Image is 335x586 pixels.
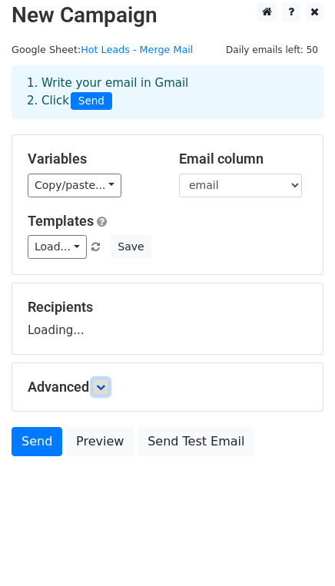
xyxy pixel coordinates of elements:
[28,213,94,229] a: Templates
[12,44,193,55] small: Google Sheet:
[28,151,156,167] h5: Variables
[12,2,323,28] h2: New Campaign
[15,74,320,110] div: 1. Write your email in Gmail 2. Click
[28,379,307,396] h5: Advanced
[12,427,62,456] a: Send
[28,299,307,316] h5: Recipients
[138,427,254,456] a: Send Test Email
[221,41,323,58] span: Daily emails left: 50
[179,151,307,167] h5: Email column
[221,44,323,55] a: Daily emails left: 50
[28,235,87,259] a: Load...
[71,92,112,111] span: Send
[111,235,151,259] button: Save
[81,44,193,55] a: Hot Leads - Merge Mail
[28,174,121,197] a: Copy/paste...
[66,427,134,456] a: Preview
[28,299,307,339] div: Loading...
